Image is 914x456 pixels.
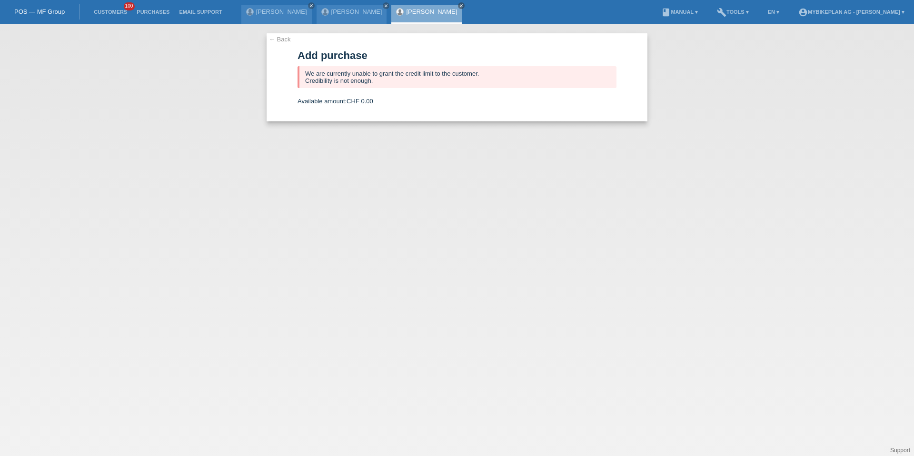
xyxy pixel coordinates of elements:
i: close [384,3,388,8]
div: We are currently unable to grant the credit limit to the customer. Credibility is not enough. [298,66,616,88]
a: close [383,2,389,9]
i: close [309,3,314,8]
i: close [459,3,464,8]
a: account_circleMybikeplan AG - [PERSON_NAME] ▾ [794,9,909,15]
a: close [308,2,315,9]
span: 100 [124,2,135,10]
a: ← Back [269,36,291,43]
a: close [458,2,465,9]
div: Available amount: [298,98,616,105]
i: account_circle [798,8,808,17]
a: [PERSON_NAME] [331,8,382,15]
i: build [717,8,726,17]
a: bookManual ▾ [656,9,703,15]
a: buildTools ▾ [712,9,754,15]
a: [PERSON_NAME] [256,8,307,15]
a: Email Support [174,9,227,15]
a: Purchases [132,9,174,15]
a: Customers [89,9,132,15]
a: POS — MF Group [14,8,65,15]
span: CHF 0.00 [347,98,373,105]
h1: Add purchase [298,50,616,61]
i: book [661,8,671,17]
a: EN ▾ [763,9,784,15]
a: Support [890,447,910,454]
a: [PERSON_NAME] [406,8,457,15]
